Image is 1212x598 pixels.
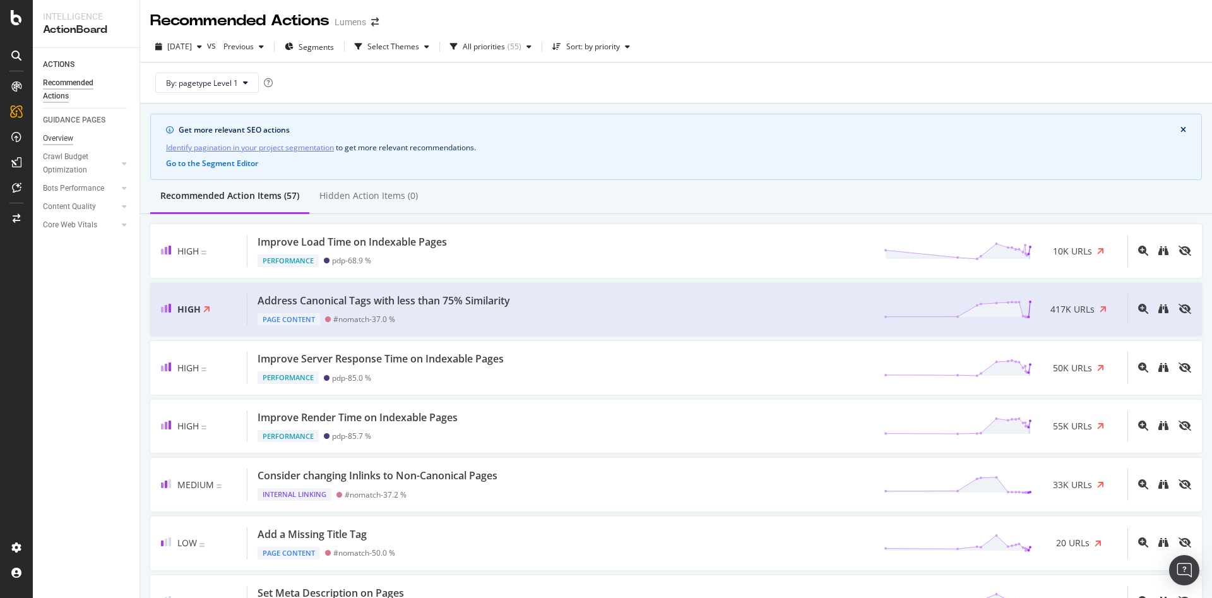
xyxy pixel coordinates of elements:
span: vs [207,39,218,52]
img: Equal [201,426,206,429]
div: #nomatch - 50.0 % [333,548,395,558]
img: Equal [199,543,205,547]
div: Consider changing Inlinks to Non-Canonical Pages [258,469,497,483]
img: Equal [201,368,206,371]
div: binoculars [1158,362,1168,373]
span: Segments [299,42,334,52]
div: Add a Missing Title Tag [258,527,367,542]
span: 10K URLs [1053,245,1092,258]
div: Performance [258,371,319,384]
span: 33K URLs [1053,479,1092,491]
a: binoculars [1158,537,1168,549]
span: High [177,245,199,257]
div: arrow-right-arrow-left [371,18,379,27]
div: Recommended Action Items (57) [160,189,299,202]
span: High [177,303,201,315]
div: Core Web Vitals [43,218,97,232]
div: binoculars [1158,246,1168,256]
button: Sort: by priority [547,37,635,57]
span: Previous [218,41,254,52]
img: Equal [217,484,222,488]
div: binoculars [1158,537,1168,547]
span: 20 URLs [1056,537,1090,549]
button: Previous [218,37,269,57]
span: Low [177,537,197,549]
span: 2025 Oct. 3rd [167,41,192,52]
a: binoculars [1158,245,1168,257]
span: 55K URLs [1053,420,1092,433]
div: binoculars [1158,421,1168,431]
img: Equal [201,251,206,254]
div: pdp - 85.7 % [332,431,371,441]
a: Bots Performance [43,182,118,195]
a: binoculars [1158,303,1168,315]
a: Overview [43,132,131,145]
div: eye-slash [1179,246,1191,256]
div: Open Intercom Messenger [1169,555,1199,585]
div: magnifying-glass-plus [1138,362,1148,373]
div: pdp - 68.9 % [332,256,371,265]
div: Hidden Action Items (0) [319,189,418,202]
span: High [177,420,199,432]
div: Sort: by priority [566,43,620,51]
div: Intelligence [43,10,129,23]
div: Bots Performance [43,182,104,195]
button: By: pagetype Level 1 [155,73,259,93]
button: close banner [1177,123,1189,137]
div: binoculars [1158,304,1168,314]
div: Page Content [258,547,320,559]
div: magnifying-glass-plus [1138,246,1148,256]
div: eye-slash [1179,304,1191,314]
div: Lumens [335,16,366,28]
div: Improve Load Time on Indexable Pages [258,235,447,249]
a: GUIDANCE PAGES [43,114,131,127]
div: ( 55 ) [508,43,521,51]
button: [DATE] [150,37,207,57]
a: binoculars [1158,479,1168,491]
div: Recommended Actions [43,76,119,103]
span: Medium [177,479,214,491]
a: binoculars [1158,420,1168,432]
button: Segments [280,37,339,57]
div: Recommended Actions [150,10,330,32]
a: binoculars [1158,362,1168,374]
div: Performance [258,254,319,267]
div: info banner [150,114,1202,180]
div: Crawl Budget Optimization [43,150,109,177]
div: Get more relevant SEO actions [179,124,1180,136]
a: Recommended Actions [43,76,131,103]
div: ActionBoard [43,23,129,37]
div: Page Content [258,313,320,326]
div: All priorities [463,43,505,51]
div: Improve Server Response Time on Indexable Pages [258,352,504,366]
div: eye-slash [1179,421,1191,431]
div: magnifying-glass-plus [1138,479,1148,489]
div: eye-slash [1179,479,1191,489]
div: Select Themes [367,43,419,51]
div: to get more relevant recommendations . [166,141,1186,154]
div: eye-slash [1179,537,1191,547]
div: Internal Linking [258,488,331,501]
div: Address Canonical Tags with less than 75% Similarity [258,294,510,308]
button: Select Themes [350,37,434,57]
a: Core Web Vitals [43,218,118,232]
a: Crawl Budget Optimization [43,150,118,177]
div: magnifying-glass-plus [1138,304,1148,314]
div: pdp - 85.0 % [332,373,371,383]
a: Content Quality [43,200,118,213]
div: magnifying-glass-plus [1138,421,1148,431]
div: Overview [43,132,73,145]
div: binoculars [1158,479,1168,489]
div: eye-slash [1179,362,1191,373]
button: Go to the Segment Editor [166,159,258,168]
span: High [177,362,199,374]
a: ACTIONS [43,58,131,71]
a: Identify pagination in your project segmentation [166,141,334,154]
span: By: pagetype Level 1 [166,78,238,88]
div: GUIDANCE PAGES [43,114,105,127]
div: Performance [258,430,319,443]
button: All priorities(55) [445,37,537,57]
div: #nomatch - 37.0 % [333,314,395,324]
div: Improve Render Time on Indexable Pages [258,410,458,425]
div: magnifying-glass-plus [1138,537,1148,547]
